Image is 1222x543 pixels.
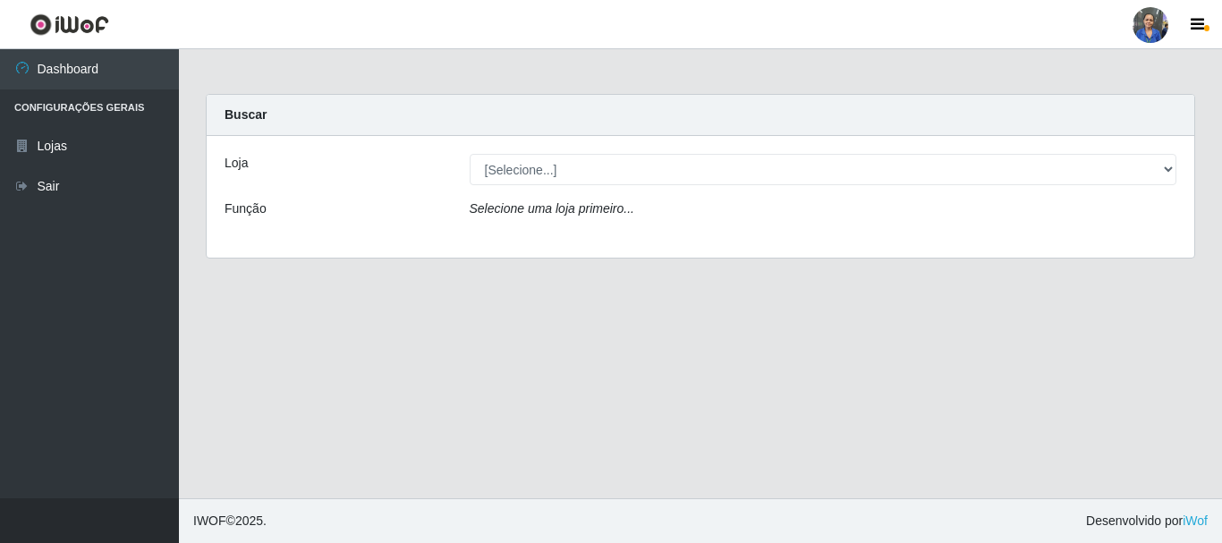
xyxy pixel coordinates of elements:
[30,13,109,36] img: CoreUI Logo
[1183,513,1208,528] a: iWof
[1086,512,1208,530] span: Desenvolvido por
[225,107,267,122] strong: Buscar
[225,154,248,173] label: Loja
[193,512,267,530] span: © 2025 .
[193,513,226,528] span: IWOF
[470,201,634,216] i: Selecione uma loja primeiro...
[225,199,267,218] label: Função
